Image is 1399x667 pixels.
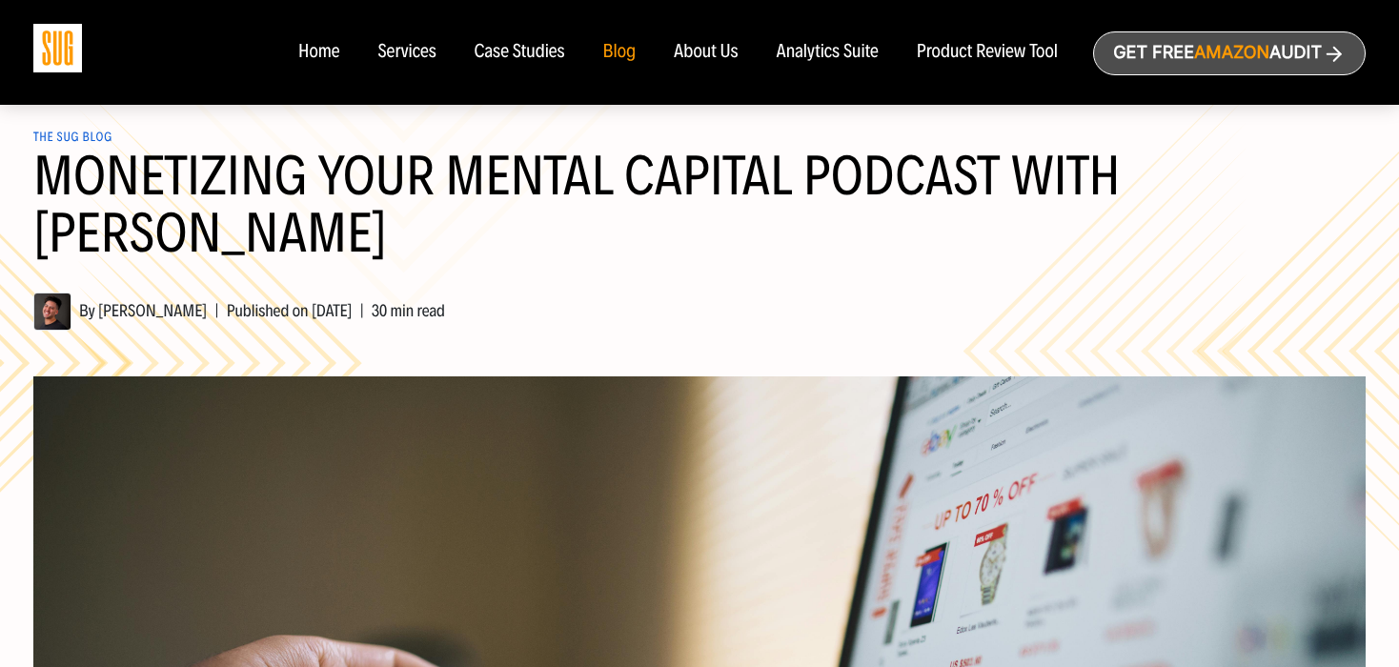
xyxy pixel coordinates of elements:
[377,42,436,63] a: Services
[917,42,1058,63] a: Product Review Tool
[1093,31,1366,75] a: Get freeAmazonAudit
[674,42,739,63] a: About Us
[475,42,565,63] a: Case Studies
[33,130,112,145] a: The SUG Blog
[207,300,226,321] span: |
[603,42,637,63] a: Blog
[33,300,445,321] span: By [PERSON_NAME] Published on [DATE] 30 min read
[33,293,71,331] img: Daniel Tejada
[352,300,371,321] span: |
[1194,43,1269,63] span: Amazon
[777,42,879,63] a: Analytics Suite
[298,42,339,63] a: Home
[33,148,1366,285] h1: Monetizing Your Mental Capital Podcast with [PERSON_NAME]
[33,24,82,72] img: Sug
